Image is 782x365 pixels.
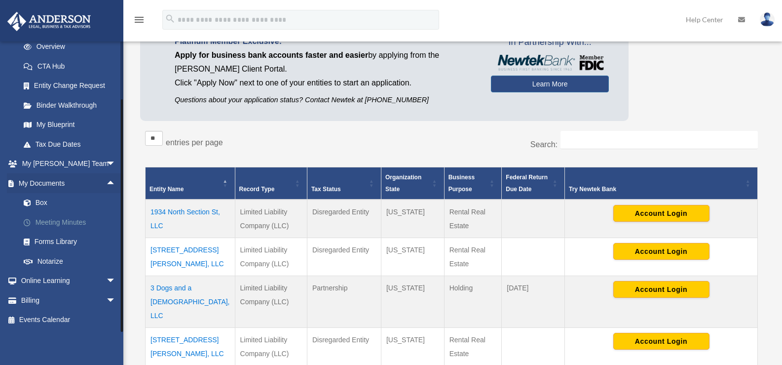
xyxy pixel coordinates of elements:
th: Record Type: Activate to sort [235,167,307,200]
img: User Pic [760,12,775,27]
a: Online Learningarrow_drop_down [7,271,131,291]
span: arrow_drop_down [106,154,126,174]
span: Organization State [385,174,421,193]
td: Disregarded Entity [307,238,381,276]
span: Business Purpose [448,174,475,193]
td: Holding [444,276,502,328]
p: by applying from the [PERSON_NAME] Client Portal. [175,48,476,76]
a: Entity Change Request [14,76,126,96]
a: Account Login [613,337,709,345]
span: arrow_drop_down [106,290,126,311]
a: Events Calendar [7,310,131,330]
span: arrow_drop_up [106,173,126,194]
td: Rental Real Estate [444,200,502,238]
a: Account Login [613,209,709,217]
td: Limited Liability Company (LLC) [235,200,307,238]
td: [DATE] [502,276,565,328]
td: [US_STATE] [381,276,444,328]
img: Anderson Advisors Platinum Portal [4,12,94,31]
i: search [165,13,176,24]
td: Limited Liability Company (LLC) [235,238,307,276]
button: Account Login [613,281,709,298]
a: Overview [14,37,121,57]
th: Tax Status: Activate to sort [307,167,381,200]
label: Search: [530,140,558,149]
span: arrow_drop_down [106,271,126,291]
a: Binder Walkthrough [14,95,126,115]
td: Limited Liability Company (LLC) [235,276,307,328]
a: Learn More [491,76,609,92]
a: Billingarrow_drop_down [7,290,131,310]
a: My [PERSON_NAME] Teamarrow_drop_down [7,154,131,174]
p: Questions about your application status? Contact Newtek at [PHONE_NUMBER] [175,94,476,106]
td: [US_STATE] [381,200,444,238]
span: In Partnership With... [491,35,609,50]
td: [STREET_ADDRESS][PERSON_NAME], LLC [146,238,235,276]
i: menu [133,14,145,26]
a: Account Login [613,247,709,255]
span: Federal Return Due Date [506,174,548,193]
a: Meeting Minutes [14,212,131,232]
td: [US_STATE] [381,238,444,276]
a: CTA Hub [14,56,126,76]
a: My Documentsarrow_drop_up [7,173,131,193]
a: Forms Library [14,232,131,252]
th: Organization State: Activate to sort [381,167,444,200]
th: Try Newtek Bank : Activate to sort [565,167,758,200]
td: Partnership [307,276,381,328]
a: Notarize [14,251,131,271]
span: Entity Name [149,186,184,193]
span: Tax Status [311,186,341,193]
div: Try Newtek Bank [569,183,743,195]
td: Disregarded Entity [307,200,381,238]
a: Tax Due Dates [14,134,126,154]
a: Box [14,193,131,213]
th: Entity Name: Activate to invert sorting [146,167,235,200]
p: Click "Apply Now" next to one of your entities to start an application. [175,76,476,90]
a: Account Login [613,285,709,293]
span: Record Type [239,186,275,193]
a: My Blueprint [14,115,126,135]
button: Account Login [613,333,709,350]
img: NewtekBankLogoSM.png [496,55,604,71]
button: Account Login [613,243,709,260]
label: entries per page [166,138,223,147]
td: 1934 North Section St, LLC [146,200,235,238]
a: menu [133,17,145,26]
button: Account Login [613,205,709,222]
td: Rental Real Estate [444,238,502,276]
th: Business Purpose: Activate to sort [444,167,502,200]
span: Apply for business bank accounts faster and easier [175,51,368,59]
td: 3 Dogs and a [DEMOGRAPHIC_DATA], LLC [146,276,235,328]
th: Federal Return Due Date: Activate to sort [502,167,565,200]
